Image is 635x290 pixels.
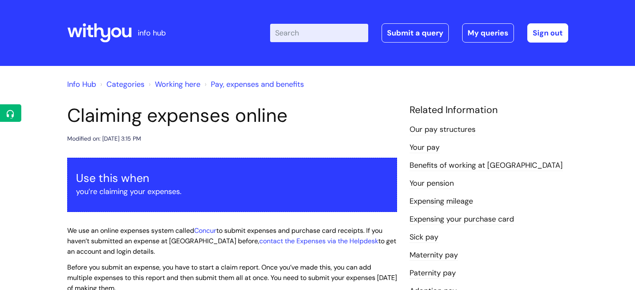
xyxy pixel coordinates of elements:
[410,250,458,261] a: Maternity pay
[76,171,388,185] h3: Use this when
[147,78,200,91] li: Working here
[410,160,563,171] a: Benefits of working at [GEOGRAPHIC_DATA]
[155,79,200,89] a: Working here
[410,142,440,153] a: Your pay
[67,134,141,144] div: Modified on: [DATE] 3:15 PM
[67,226,396,256] span: We use an online expenses system called to submit expenses and purchase card receipts. If you hav...
[270,24,368,42] input: Search
[410,124,476,135] a: Our pay structures
[259,237,378,245] a: contact the Expenses via the Helpdesk
[410,232,438,243] a: Sick pay
[382,23,449,43] a: Submit a query
[211,79,304,89] a: Pay, expenses and benefits
[410,178,454,189] a: Your pension
[76,185,388,198] p: you’re claiming your expenses.
[270,23,568,43] div: | -
[106,79,144,89] a: Categories
[67,104,397,127] h1: Claiming expenses online
[410,268,456,279] a: Paternity pay
[462,23,514,43] a: My queries
[98,78,144,91] li: Solution home
[527,23,568,43] a: Sign out
[410,104,568,116] h4: Related Information
[202,78,304,91] li: Pay, expenses and benefits
[410,196,473,207] a: Expensing mileage
[67,79,96,89] a: Info Hub
[138,26,166,40] p: info hub
[194,226,216,235] a: Concur
[410,214,514,225] a: Expensing your purchase card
